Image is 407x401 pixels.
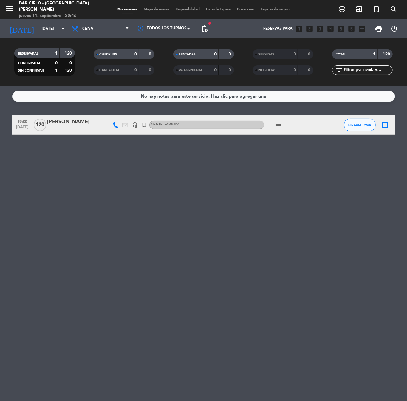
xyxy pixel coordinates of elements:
i: looks_3 [316,25,324,33]
i: add_circle_outline [338,5,346,13]
input: Filtrar por nombre... [343,67,392,74]
strong: 0 [214,52,217,56]
span: SENTADAS [179,53,196,56]
span: Cena [82,26,93,31]
span: 19:00 [15,118,31,125]
i: turned_in_not [142,122,148,128]
span: pending_actions [201,25,208,33]
strong: 0 [308,52,312,56]
strong: 0 [229,68,232,72]
strong: 0 [134,52,137,56]
i: headset_mic [132,122,138,128]
i: add_box [358,25,366,33]
div: jueves 11. septiembre - 20:46 [19,13,97,19]
span: CONFIRMADA [18,62,40,65]
span: Lista de Espera [203,8,234,11]
span: Tarjetas de regalo [258,8,293,11]
strong: 0 [149,68,153,72]
i: turned_in_not [373,5,380,13]
i: filter_list [335,66,343,74]
strong: 1 [55,68,58,73]
strong: 0 [294,68,296,72]
span: CANCELADA [99,69,119,72]
strong: 0 [69,61,73,65]
span: Reservas para [263,26,293,31]
strong: 120 [64,68,73,73]
span: Disponibilidad [172,8,203,11]
strong: 1 [373,52,376,56]
span: CHECK INS [99,53,117,56]
span: 120 [34,119,46,131]
span: Mis reservas [114,8,141,11]
i: power_settings_new [390,25,398,33]
i: exit_to_app [355,5,363,13]
span: Sin menú asignado [151,123,180,126]
span: RE AGENDADA [179,69,203,72]
span: SERVIDAS [258,53,274,56]
strong: 0 [229,52,232,56]
i: menu [5,4,14,13]
strong: 0 [55,61,58,65]
div: LOG OUT [387,19,402,38]
i: arrow_drop_down [59,25,67,33]
span: RESERVADAS [18,52,39,55]
i: border_all [382,121,389,129]
span: [DATE] [15,125,31,132]
strong: 120 [64,51,73,55]
div: Bar Cielo - [GEOGRAPHIC_DATA][PERSON_NAME] [19,0,97,13]
button: menu [5,4,14,16]
span: TOTAL [336,53,346,56]
i: looks_4 [326,25,335,33]
strong: 0 [214,68,217,72]
span: print [375,25,382,33]
span: Mapa de mesas [141,8,172,11]
button: SIN CONFIRMAR [344,119,376,131]
strong: 120 [382,52,391,56]
div: No hay notas para este servicio. Haz clic para agregar una [141,93,266,100]
span: SIN CONFIRMAR [348,123,371,127]
i: [DATE] [5,22,39,36]
span: fiber_manual_record [208,21,212,25]
strong: 0 [308,68,312,72]
strong: 0 [134,68,137,72]
i: looks_5 [337,25,345,33]
span: NO SHOW [258,69,275,72]
i: looks_two [305,25,314,33]
i: looks_6 [347,25,356,33]
strong: 0 [294,52,296,56]
strong: 1 [55,51,58,55]
div: [PERSON_NAME] [47,118,102,126]
i: looks_one [295,25,303,33]
span: Pre-acceso [234,8,258,11]
strong: 0 [149,52,153,56]
span: SIN CONFIRMAR [18,69,44,72]
i: search [390,5,397,13]
i: subject [275,121,282,129]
